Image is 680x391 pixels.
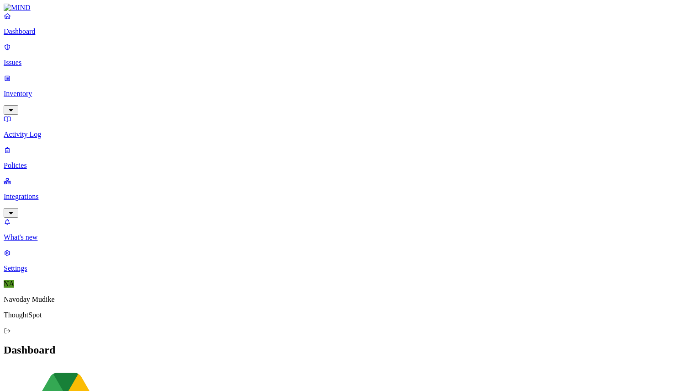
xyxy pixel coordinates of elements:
p: What's new [4,233,676,241]
img: MIND [4,4,31,12]
p: Dashboard [4,27,676,36]
h2: Dashboard [4,344,676,356]
span: NA [4,280,14,288]
a: Inventory [4,74,676,113]
p: Issues [4,59,676,67]
p: Policies [4,161,676,170]
p: Integrations [4,193,676,201]
a: Issues [4,43,676,67]
p: Navoday Mudike [4,295,676,304]
p: Inventory [4,90,676,98]
a: MIND [4,4,676,12]
a: Policies [4,146,676,170]
p: Settings [4,264,676,273]
a: Settings [4,249,676,273]
a: What's new [4,218,676,241]
a: Integrations [4,177,676,216]
a: Dashboard [4,12,676,36]
p: Activity Log [4,130,676,139]
p: ThoughtSpot [4,311,676,319]
a: Activity Log [4,115,676,139]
